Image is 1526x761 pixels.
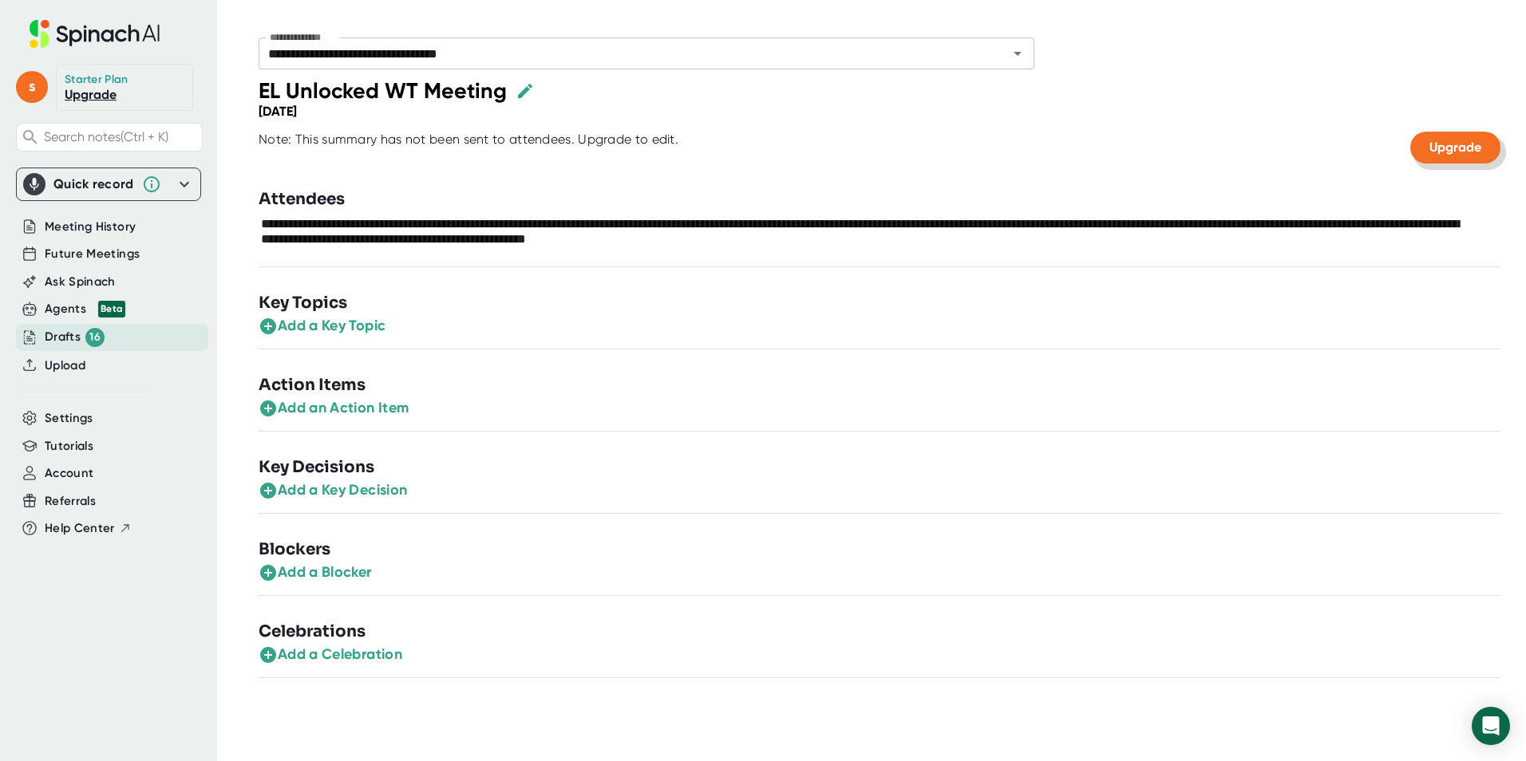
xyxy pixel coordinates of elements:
button: Referrals [45,492,96,511]
button: Upload [45,357,85,375]
span: Help Center [45,519,115,538]
button: Add an Action Item [259,397,409,419]
span: Search notes (Ctrl + K) [44,129,168,144]
div: Starter Plan [65,73,128,87]
h3: Blockers [259,538,330,562]
div: Quick record [53,176,134,192]
h3: Key Topics [259,291,347,315]
div: Quick record [23,168,194,200]
h3: Action Items [259,373,366,397]
div: Agents [45,300,125,318]
div: Beta [98,301,125,317]
button: Add a Celebration [259,644,402,665]
a: Upgrade [65,87,117,102]
button: Account [45,464,93,483]
button: Add a Key Topic [259,315,385,337]
div: Drafts [45,328,105,347]
button: Drafts 16 [45,328,105,347]
button: Upgrade [1410,132,1500,164]
div: 16 [85,328,105,347]
h3: Key Decisions [259,455,374,479]
button: Ask Spinach [45,273,116,291]
div: EL Unlocked WT Meeting [259,77,507,104]
button: Tutorials [45,437,93,455]
button: Agents Beta [45,300,125,318]
div: Open Intercom Messenger [1472,707,1510,745]
button: Open [1006,42,1029,65]
button: Help Center [45,519,132,538]
div: [DATE] [259,104,297,119]
span: s [16,71,48,103]
h3: Attendees [259,187,345,211]
h3: Celebrations [259,620,366,644]
button: Add a Key Decision [259,479,407,501]
button: Settings [45,409,93,428]
button: Meeting History [45,218,136,236]
span: Upgrade [1429,140,1481,155]
button: Add a Blocker [259,562,372,583]
button: Future Meetings [45,245,140,263]
div: Note: This summary has not been sent to attendees. Upgrade to edit. [259,132,678,164]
